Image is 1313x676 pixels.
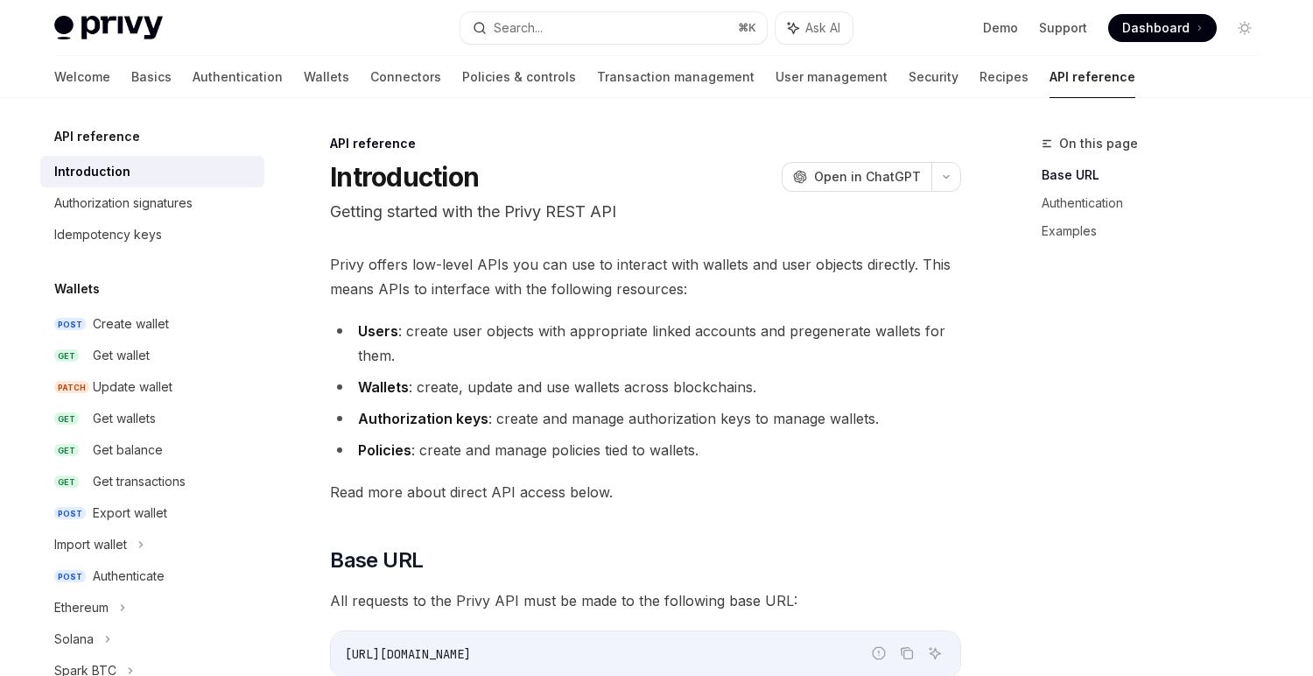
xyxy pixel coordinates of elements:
button: Search...⌘K [460,12,767,44]
li: : create, update and use wallets across blockchains. [330,375,961,399]
a: POSTExport wallet [40,497,264,529]
a: Base URL [1042,161,1273,189]
div: Update wallet [93,377,172,398]
span: [URL][DOMAIN_NAME] [345,646,471,662]
div: Get wallets [93,408,156,429]
a: POSTCreate wallet [40,308,264,340]
a: Transaction management [597,56,755,98]
a: GETGet transactions [40,466,264,497]
span: PATCH [54,381,89,394]
strong: Policies [358,441,411,459]
div: Idempotency keys [54,224,162,245]
div: Get balance [93,440,163,461]
span: Dashboard [1122,19,1190,37]
span: All requests to the Privy API must be made to the following base URL: [330,588,961,613]
li: : create user objects with appropriate linked accounts and pregenerate wallets for them. [330,319,961,368]
button: Toggle dark mode [1231,14,1259,42]
li: : create and manage policies tied to wallets. [330,438,961,462]
a: Support [1039,19,1087,37]
a: Authentication [1042,189,1273,217]
span: Base URL [330,546,423,574]
span: ⌘ K [738,21,756,35]
a: Introduction [40,156,264,187]
div: Export wallet [93,503,167,524]
span: POST [54,507,86,520]
a: Demo [983,19,1018,37]
div: Create wallet [93,313,169,334]
div: Import wallet [54,534,127,555]
a: Connectors [370,56,441,98]
a: GETGet wallets [40,403,264,434]
span: GET [54,444,79,457]
span: On this page [1059,133,1138,154]
span: GET [54,412,79,426]
button: Copy the contents from the code block [895,642,918,665]
h5: Wallets [54,278,100,299]
a: Dashboard [1108,14,1217,42]
span: GET [54,475,79,489]
button: Open in ChatGPT [782,162,931,192]
a: Authorization signatures [40,187,264,219]
span: Read more about direct API access below. [330,480,961,504]
button: Report incorrect code [867,642,890,665]
div: Introduction [54,161,130,182]
div: Authenticate [93,566,165,587]
div: Solana [54,629,94,650]
img: light logo [54,16,163,40]
h1: Introduction [330,161,479,193]
div: Ethereum [54,597,109,618]
a: Basics [131,56,172,98]
a: Policies & controls [462,56,576,98]
a: Authentication [193,56,283,98]
span: GET [54,349,79,363]
a: API reference [1050,56,1135,98]
div: Authorization signatures [54,193,193,214]
a: Recipes [979,56,1029,98]
span: POST [54,318,86,331]
a: Examples [1042,217,1273,245]
li: : create and manage authorization keys to manage wallets. [330,406,961,431]
div: Search... [494,18,543,39]
a: GETGet balance [40,434,264,466]
strong: Wallets [358,378,409,396]
span: Ask AI [805,19,840,37]
strong: Authorization keys [358,410,488,427]
span: POST [54,570,86,583]
strong: Users [358,322,398,340]
div: Get wallet [93,345,150,366]
a: GETGet wallet [40,340,264,371]
a: Idempotency keys [40,219,264,250]
button: Ask AI [923,642,946,665]
a: Security [909,56,958,98]
span: Open in ChatGPT [814,168,921,186]
a: Wallets [304,56,349,98]
p: Getting started with the Privy REST API [330,200,961,224]
a: POSTAuthenticate [40,560,264,592]
a: Welcome [54,56,110,98]
a: PATCHUpdate wallet [40,371,264,403]
h5: API reference [54,126,140,147]
div: Get transactions [93,471,186,492]
a: User management [776,56,888,98]
div: API reference [330,135,961,152]
span: Privy offers low-level APIs you can use to interact with wallets and user objects directly. This ... [330,252,961,301]
button: Ask AI [776,12,853,44]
